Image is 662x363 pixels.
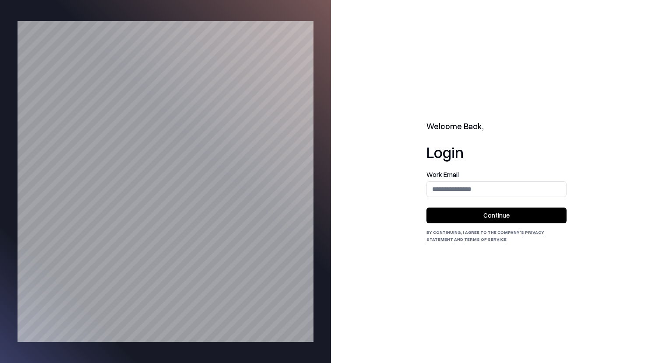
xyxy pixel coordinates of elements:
label: Work Email [426,171,567,178]
a: Terms of Service [464,236,507,242]
button: Continue [426,208,567,223]
h2: Welcome Back, [426,120,567,133]
h1: Login [426,143,567,161]
div: By continuing, I agree to the Company's and [426,229,567,243]
a: Privacy Statement [426,229,544,242]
